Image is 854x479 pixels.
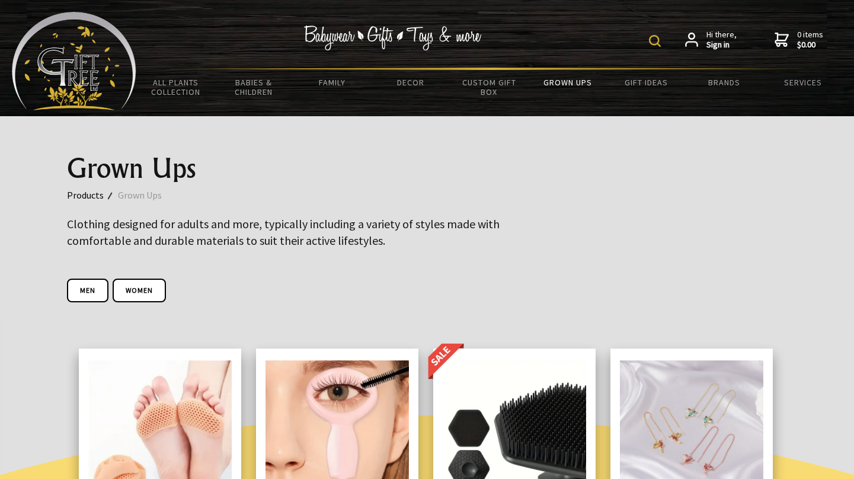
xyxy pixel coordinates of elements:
strong: Sign in [706,40,737,50]
a: Family [293,70,372,95]
img: Babywear - Gifts - Toys & more [304,25,482,50]
a: Services [764,70,842,95]
big: Clothing designed for adults and more, typically including a variety of styles made with comforta... [67,216,500,248]
img: product search [649,35,661,47]
a: Women [113,279,166,302]
strong: $0.00 [797,40,823,50]
a: All Plants Collection [136,70,215,104]
a: Grown Ups [529,70,607,95]
span: 0 items [797,29,823,50]
a: Brands [685,70,763,95]
a: Grown Ups [118,187,176,203]
a: Products [67,187,118,203]
a: Men [67,279,108,302]
img: OnSale [427,343,469,382]
h1: Grown Ups [67,154,788,183]
img: Babyware - Gifts - Toys and more... [12,12,136,110]
a: Decor [372,70,450,95]
span: Hi there, [706,30,737,50]
a: Gift Ideas [607,70,685,95]
a: 0 items$0.00 [775,30,823,50]
a: Custom Gift Box [450,70,528,104]
a: Hi there,Sign in [685,30,737,50]
a: Babies & Children [215,70,293,104]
